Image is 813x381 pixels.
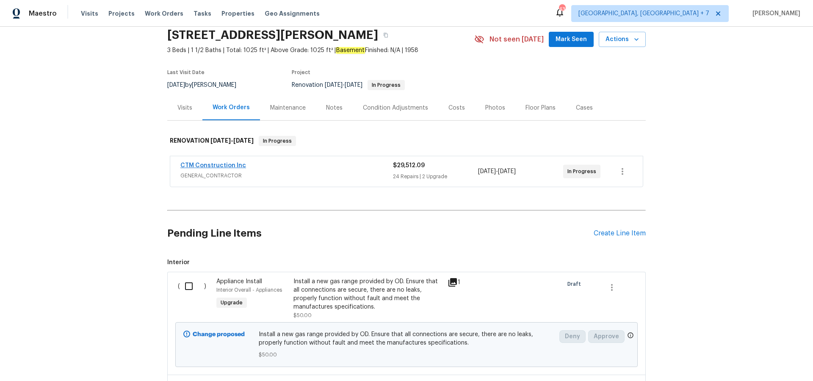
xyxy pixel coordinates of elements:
span: Upgrade [217,298,246,307]
span: Properties [221,9,254,18]
span: Work Orders [145,9,183,18]
span: Only a market manager or an area construction manager can approve [627,332,634,341]
button: Actions [599,32,646,47]
span: [DATE] [325,82,343,88]
h6: RENOVATION [170,136,254,146]
div: 43 [559,5,565,14]
h2: Pending Line Items [167,214,594,253]
span: Draft [567,280,584,288]
span: [DATE] [233,138,254,144]
span: In Progress [260,137,295,145]
div: Notes [326,104,343,112]
span: Geo Assignments [265,9,320,18]
a: CTM Construction Inc [180,163,246,168]
span: [DATE] [345,82,362,88]
span: [DATE] [210,138,231,144]
div: Work Orders [213,103,250,112]
span: $50.00 [293,313,312,318]
span: [GEOGRAPHIC_DATA], [GEOGRAPHIC_DATA] + 7 [578,9,709,18]
span: In Progress [567,167,600,176]
div: Cases [576,104,593,112]
div: Costs [448,104,465,112]
div: Floor Plans [525,104,556,112]
span: Project [292,70,310,75]
div: Visits [177,104,192,112]
span: Interior Overall - Appliances [216,287,282,293]
div: Maintenance [270,104,306,112]
em: Basement [336,47,365,54]
span: Maestro [29,9,57,18]
span: Interior [167,258,646,267]
button: Mark Seen [549,32,594,47]
span: - [325,82,362,88]
div: RENOVATION [DATE]-[DATE]In Progress [167,127,646,155]
span: Projects [108,9,135,18]
b: Change proposed [193,331,245,337]
div: Create Line Item [594,229,646,237]
button: Approve [588,330,625,343]
span: In Progress [368,83,404,88]
span: [DATE] [478,168,496,174]
span: Install a new gas range provided by OD. Ensure that all connections are secure, there are no leak... [259,330,555,347]
div: Install a new gas range provided by OD. Ensure that all connections are secure, there are no leak... [293,277,442,311]
span: Not seen [DATE] [489,35,544,44]
button: Deny [559,330,586,343]
h2: [STREET_ADDRESS][PERSON_NAME] [167,31,378,39]
span: Mark Seen [556,34,587,45]
span: $50.00 [259,351,555,359]
span: GENERAL_CONTRACTOR [180,171,393,180]
span: 3 Beds | 1 1/2 Baths | Total: 1025 ft² | Above Grade: 1025 ft² | Finished: N/A | 1958 [167,46,474,55]
span: Tasks [194,11,211,17]
span: [DATE] [167,82,185,88]
span: Appliance Install [216,279,262,284]
span: $29,512.09 [393,163,425,168]
span: Visits [81,9,98,18]
div: ( ) [175,275,214,322]
span: - [210,138,254,144]
span: - [478,167,516,176]
div: 24 Repairs | 2 Upgrade [393,172,478,181]
span: Renovation [292,82,405,88]
div: by [PERSON_NAME] [167,80,246,90]
span: [PERSON_NAME] [749,9,800,18]
div: 1 [448,277,481,287]
span: [DATE] [498,168,516,174]
span: Last Visit Date [167,70,205,75]
button: Copy Address [378,28,393,43]
div: Photos [485,104,505,112]
div: Condition Adjustments [363,104,428,112]
span: Actions [606,34,639,45]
